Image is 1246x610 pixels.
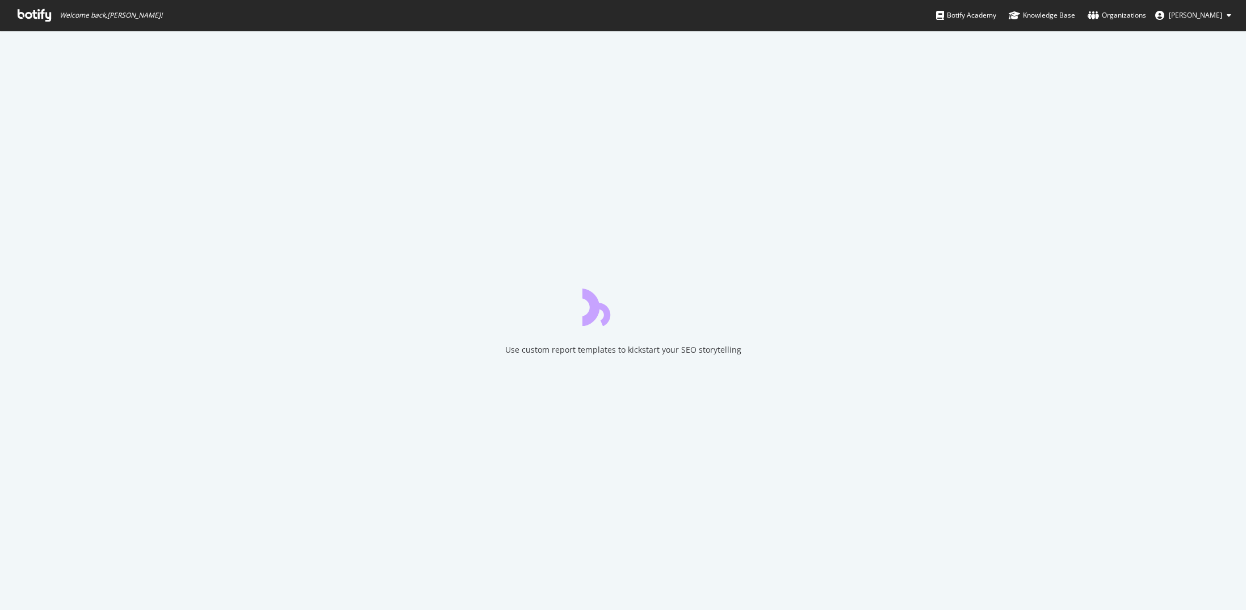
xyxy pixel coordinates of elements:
[1088,10,1146,21] div: Organizations
[1169,10,1222,20] span: Richard Deng
[505,344,741,356] div: Use custom report templates to kickstart your SEO storytelling
[582,285,664,326] div: animation
[60,11,162,20] span: Welcome back, [PERSON_NAME] !
[936,10,996,21] div: Botify Academy
[1009,10,1075,21] div: Knowledge Base
[1146,6,1240,24] button: [PERSON_NAME]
